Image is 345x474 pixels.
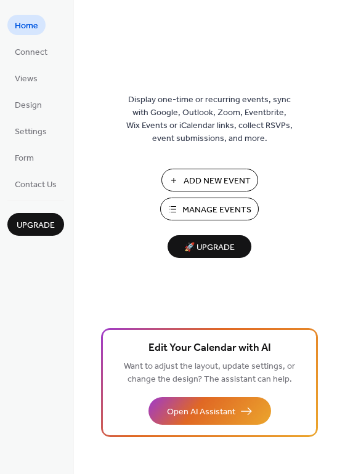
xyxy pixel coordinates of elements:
[15,99,42,112] span: Design
[7,147,41,167] a: Form
[175,239,244,256] span: 🚀 Upgrade
[7,41,55,62] a: Connect
[167,406,235,419] span: Open AI Assistant
[7,15,46,35] a: Home
[168,235,251,258] button: 🚀 Upgrade
[148,340,271,357] span: Edit Your Calendar with AI
[15,46,47,59] span: Connect
[148,397,271,425] button: Open AI Assistant
[160,198,259,220] button: Manage Events
[7,94,49,114] a: Design
[184,175,251,188] span: Add New Event
[15,179,57,191] span: Contact Us
[15,126,47,139] span: Settings
[7,68,45,88] a: Views
[17,219,55,232] span: Upgrade
[7,174,64,194] a: Contact Us
[161,169,258,191] button: Add New Event
[124,358,295,388] span: Want to adjust the layout, update settings, or change the design? The assistant can help.
[15,73,38,86] span: Views
[182,204,251,217] span: Manage Events
[15,152,34,165] span: Form
[15,20,38,33] span: Home
[126,94,293,145] span: Display one-time or recurring events, sync with Google, Outlook, Zoom, Eventbrite, Wix Events or ...
[7,121,54,141] a: Settings
[7,213,64,236] button: Upgrade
